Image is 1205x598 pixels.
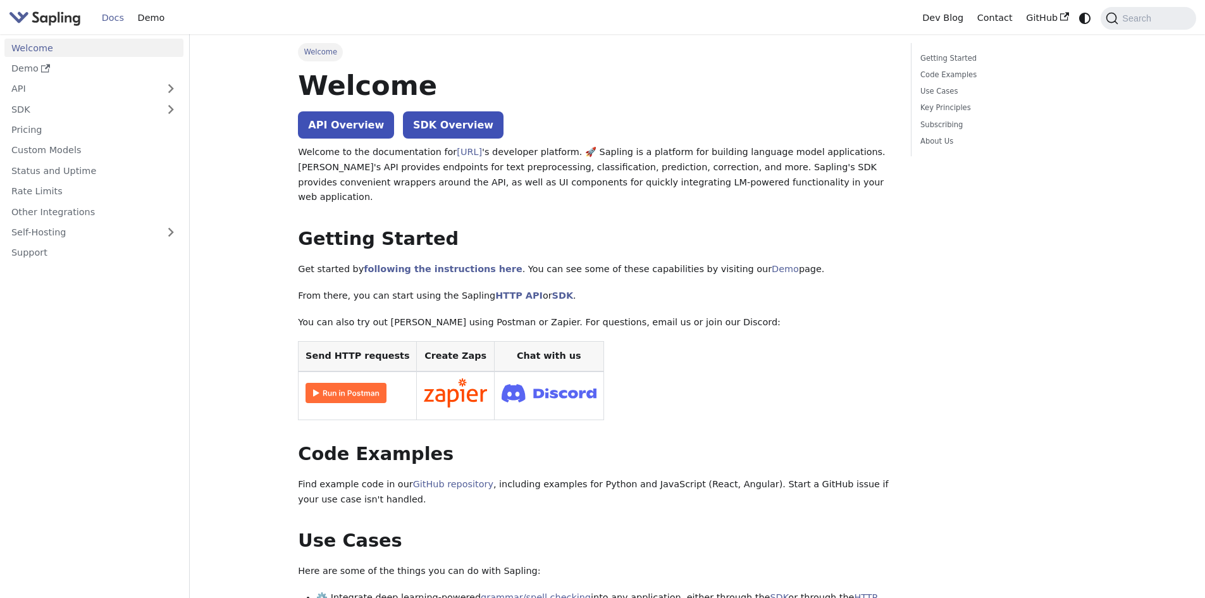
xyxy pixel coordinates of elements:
[920,119,1092,131] a: Subscribing
[1019,8,1075,28] a: GitHub
[306,383,386,403] img: Run in Postman
[413,479,493,489] a: GitHub repository
[298,530,893,552] h2: Use Cases
[4,39,183,57] a: Welcome
[4,100,158,118] a: SDK
[4,202,183,221] a: Other Integrations
[920,102,1092,114] a: Key Principles
[4,182,183,201] a: Rate Limits
[4,121,183,139] a: Pricing
[495,290,543,301] a: HTTP API
[920,135,1092,147] a: About Us
[298,262,893,277] p: Get started by . You can see some of these capabilities by visiting our page.
[4,80,158,98] a: API
[4,223,183,242] a: Self-Hosting
[298,477,893,508] p: Find example code in our , including examples for Python and JavaScript (React, Angular). Start a...
[915,8,970,28] a: Dev Blog
[9,9,81,27] img: Sapling.ai
[298,68,893,103] h1: Welcome
[298,443,893,466] h2: Code Examples
[4,244,183,262] a: Support
[158,100,183,118] button: Expand sidebar category 'SDK'
[298,289,893,304] p: From there, you can start using the Sapling or .
[552,290,573,301] a: SDK
[299,342,417,371] th: Send HTTP requests
[4,161,183,180] a: Status and Uptime
[457,147,482,157] a: [URL]
[494,342,603,371] th: Chat with us
[970,8,1020,28] a: Contact
[4,141,183,159] a: Custom Models
[95,8,131,28] a: Docs
[298,145,893,205] p: Welcome to the documentation for 's developer platform. 🚀 Sapling is a platform for building lang...
[298,315,893,330] p: You can also try out [PERSON_NAME] using Postman or Zapier. For questions, email us or join our D...
[1118,13,1159,23] span: Search
[298,43,343,61] span: Welcome
[502,380,596,406] img: Join Discord
[417,342,495,371] th: Create Zaps
[920,85,1092,97] a: Use Cases
[1101,7,1196,30] button: Search (Command+K)
[4,59,183,78] a: Demo
[772,264,799,274] a: Demo
[298,564,893,579] p: Here are some of the things you can do with Sapling:
[920,69,1092,81] a: Code Examples
[364,264,522,274] a: following the instructions here
[298,111,394,139] a: API Overview
[158,80,183,98] button: Expand sidebar category 'API'
[424,378,487,408] img: Connect in Zapier
[298,43,893,61] nav: Breadcrumbs
[298,228,893,251] h2: Getting Started
[403,111,504,139] a: SDK Overview
[1076,9,1094,27] button: Switch between dark and light mode (currently system mode)
[9,9,85,27] a: Sapling.aiSapling.ai
[131,8,171,28] a: Demo
[920,53,1092,65] a: Getting Started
